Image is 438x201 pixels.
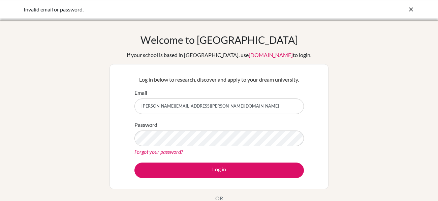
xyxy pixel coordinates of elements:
div: If your school is based in [GEOGRAPHIC_DATA], use to login. [127,51,311,59]
button: Log in [134,163,304,178]
p: Log in below to research, discover and apply to your dream university. [134,76,304,84]
a: Forgot your password? [134,148,183,155]
label: Password [134,121,157,129]
label: Email [134,89,147,97]
a: [DOMAIN_NAME] [249,52,293,58]
div: Invalid email or password. [24,5,313,13]
h1: Welcome to [GEOGRAPHIC_DATA] [140,34,298,46]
